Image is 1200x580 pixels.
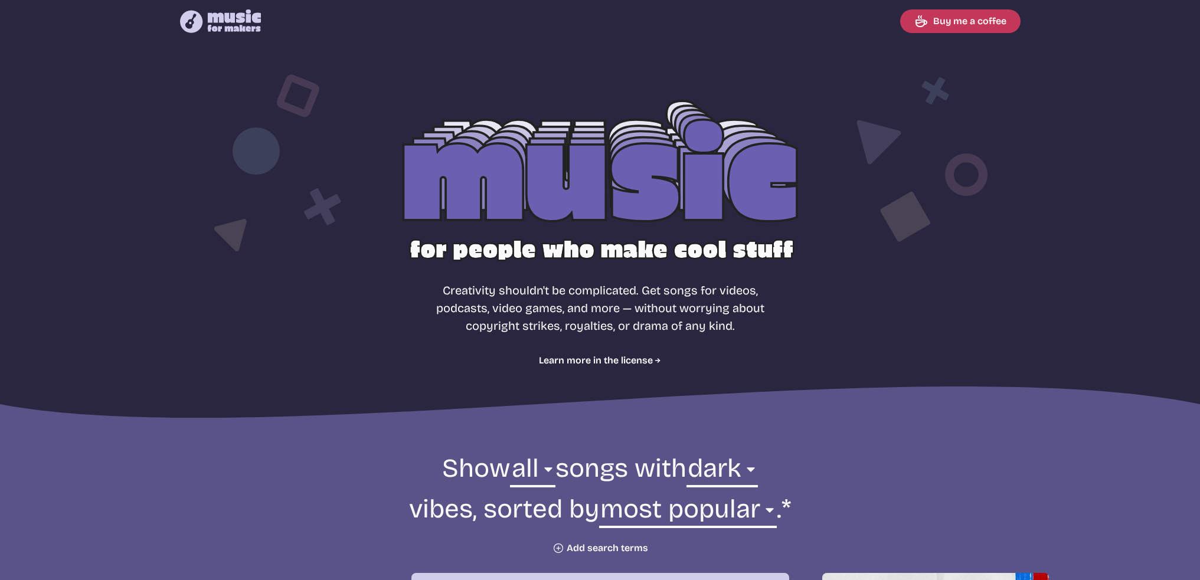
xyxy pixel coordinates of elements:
button: Add search terms [552,542,648,554]
form: Show songs with vibes, sorted by . [279,451,921,554]
select: sorting [599,492,777,533]
a: Buy me a coffee [900,9,1021,33]
select: genre [510,451,555,492]
p: Creativity shouldn't be complicated. Get songs for videos, podcasts, video games, and more — with... [430,281,770,335]
select: vibe [686,451,758,492]
a: Learn more in the license [539,353,661,368]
